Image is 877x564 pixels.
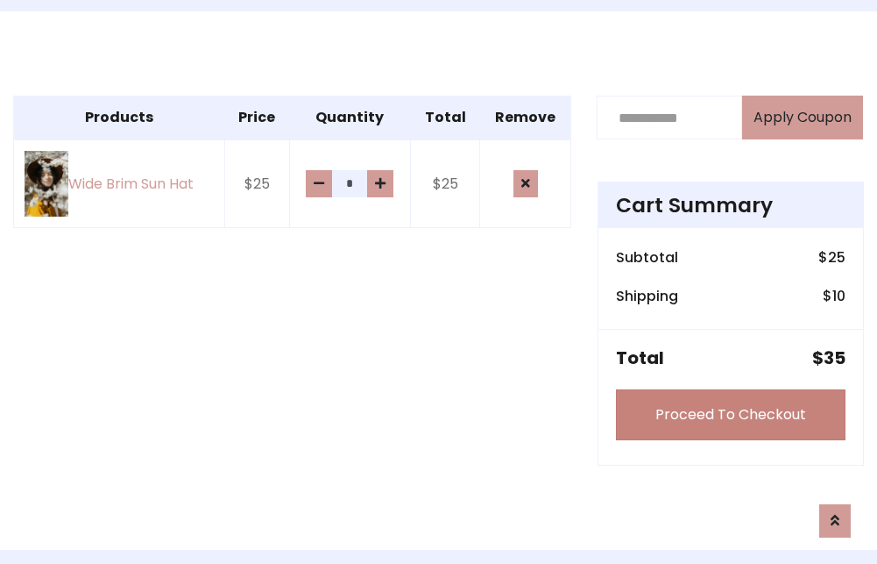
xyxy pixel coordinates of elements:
[823,288,845,304] h6: $
[824,346,845,370] span: 35
[224,96,289,140] th: Price
[289,96,410,140] th: Quantity
[410,139,480,228] td: $25
[14,96,225,140] th: Products
[812,347,845,368] h5: $
[616,347,664,368] h5: Total
[410,96,480,140] th: Total
[832,286,845,306] span: 10
[25,151,214,217] a: Wide Brim Sun Hat
[224,139,289,228] td: $25
[480,96,571,140] th: Remove
[616,389,845,440] a: Proceed To Checkout
[828,247,845,268] span: 25
[616,288,678,304] h6: Shipping
[818,249,845,266] h6: $
[742,96,863,139] button: Apply Coupon
[616,249,678,266] h6: Subtotal
[616,193,845,218] h4: Cart Summary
